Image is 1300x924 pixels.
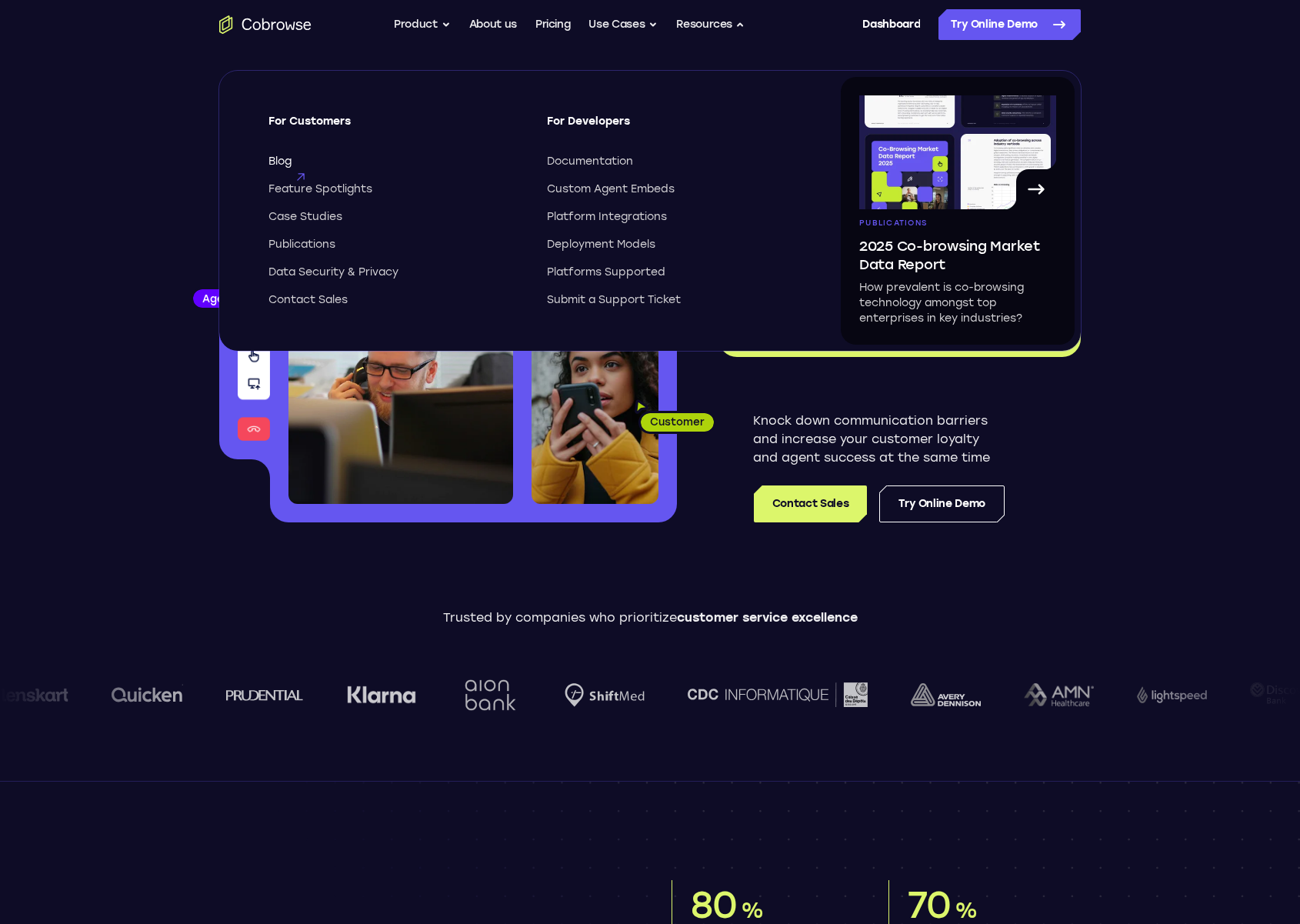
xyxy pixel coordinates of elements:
a: Custom Agent Embeds [547,182,798,197]
img: Shiftmed [544,683,624,707]
img: CDC Informatique [667,682,847,706]
span: Documentation [547,154,633,169]
span: Platforms Supported [547,265,665,280]
a: Publications [268,237,519,252]
span: Publications [859,218,927,228]
span: Case Studies [268,209,342,225]
img: A page from the browsing market ebook [859,95,1056,209]
a: Platform Integrations [547,209,798,225]
span: For Customers [268,114,519,142]
span: Submit a Support Ticket [547,292,681,308]
a: Pricing [535,9,571,40]
a: Data Security & Privacy [268,265,519,280]
p: Knock down communication barriers and increase your customer loyalty and agent success at the sam... [753,412,1005,467]
a: About us [469,9,517,40]
a: Contact Sales [268,292,519,308]
a: Blog [268,154,519,169]
button: Resources [676,9,745,40]
span: Contact Sales [268,292,348,308]
a: Platforms Supported [547,265,798,280]
span: 2025 Co-browsing Market Data Report [859,237,1056,274]
img: Aion Bank [438,664,501,726]
button: Use Cases [588,9,658,40]
span: Feature Spotlights [268,182,372,197]
img: prudential [205,689,283,701]
span: customer service excellence [677,610,858,625]
a: Case Studies [268,209,519,225]
a: Try Online Demo [938,9,1081,40]
span: Platform Integrations [547,209,667,225]
span: Custom Agent Embeds [547,182,675,197]
img: Klarna [326,685,395,704]
span: Data Security & Privacy [268,265,398,280]
span: Deployment Models [547,237,655,252]
img: A customer support agent talking on the phone [288,229,513,504]
span: Blog [268,154,292,169]
a: Contact Sales [754,485,867,522]
a: Submit a Support Ticket [547,292,798,308]
span: For Developers [547,114,798,142]
a: Documentation [547,154,798,169]
a: Deployment Models [547,237,798,252]
span: Publications [268,237,335,252]
p: How prevalent is co-browsing technology amongst top enterprises in key industries? [859,280,1056,326]
a: Try Online Demo [879,485,1005,522]
span: % [741,897,763,923]
a: Go to the home page [219,15,312,34]
a: Dashboard [862,9,920,40]
img: avery-dennison [890,683,960,706]
span: % [955,897,977,923]
img: A customer holding their phone [532,322,658,504]
img: AMN Healthcare [1003,683,1073,707]
button: Product [394,9,451,40]
a: Feature Spotlights [268,182,519,197]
